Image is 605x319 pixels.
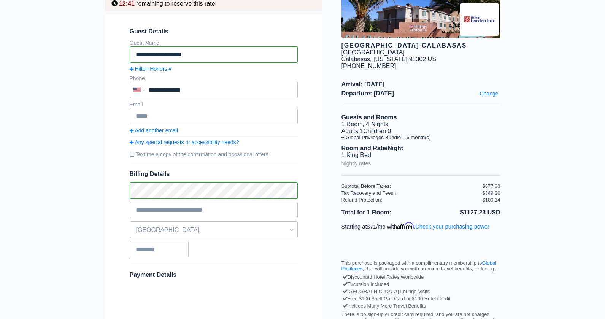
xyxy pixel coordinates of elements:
[130,102,143,108] label: Email
[341,90,500,97] span: Departure: [DATE]
[341,208,421,217] li: Total for 1 Room:
[343,273,499,281] div: Discounted Hotel Rates Worldwide
[341,135,500,140] li: + Global Privileges Bundle – 6 month(s)
[460,3,499,36] img: Brand logo for Hilton Garden Inn Calabasas
[130,83,146,97] div: United States: +1
[119,0,135,7] span: 12:41
[341,222,500,230] p: Starting at /mo with .
[130,66,298,72] a: Hilton Honors #
[397,222,414,229] span: Affirm
[341,42,500,49] div: [GEOGRAPHIC_DATA] Calabasas
[130,127,298,133] a: Add another email
[130,40,160,46] label: Guest Name
[130,271,177,278] span: Payment Details
[341,260,500,271] p: This purchase is packaged with a complimentary membership to , that will provide you with premium...
[343,302,499,309] div: Includes Many More Travel Benefits
[341,121,500,128] li: 1 Room, 4 Nights
[136,0,215,7] span: remaining to reserve this rate
[343,295,499,302] div: Free $100 Shell Gas Card or $100 Hotel Credit
[373,56,407,62] span: [US_STATE]
[421,208,500,217] li: $1127.23 USD
[341,114,397,121] b: Guests and Rooms
[341,81,500,88] span: Arrival: [DATE]
[428,56,436,62] span: US
[130,148,298,160] label: Text me a copy of the confirmation and occasional offers
[478,89,500,98] a: Change
[341,49,405,56] div: [GEOGRAPHIC_DATA]
[341,152,500,159] li: 1 King Bed
[130,75,145,81] label: Phone
[363,128,391,134] span: Children 0
[130,171,298,178] span: Billing Details
[341,183,483,189] div: Subtotal Before Taxes:
[367,224,376,230] span: $71
[341,145,403,151] b: Room and Rate/Night
[341,190,483,196] div: Tax Recovery and Fees:
[130,28,298,35] span: Guest Details
[341,56,372,62] span: Calabasas,
[341,260,497,271] a: Global Privileges
[341,236,500,244] iframe: PayPal Message 1
[415,224,489,230] a: Check your purchasing power - Learn more about Affirm Financing (opens in modal)
[343,288,499,295] div: [GEOGRAPHIC_DATA] Lounge Visits
[341,159,371,168] a: Nightly rates
[130,139,298,145] a: Any special requests or accessibility needs?
[130,224,297,236] span: [GEOGRAPHIC_DATA]
[483,197,500,203] div: $100.14
[341,63,500,70] div: [PHONE_NUMBER]
[409,56,426,62] span: 91302
[483,190,500,196] div: $349.30
[341,197,483,203] div: Refund Protection:
[341,128,500,135] li: Adults 1
[483,183,500,189] div: $677.80
[343,281,499,288] div: Excursion Included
